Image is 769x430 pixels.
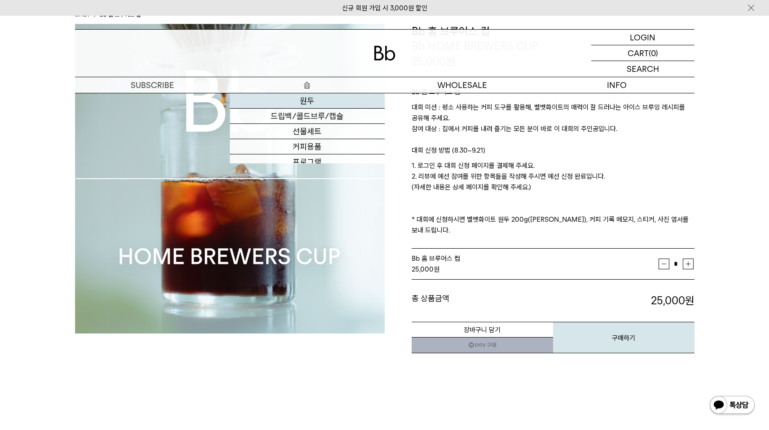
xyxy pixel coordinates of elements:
p: 대회 미션 : 평소 사용하는 커피 도구를 활용해, 벨벳화이트의 매력이 잘 드러나는 아이스 브루잉 레시피를 공유해 주세요. 참여 대상 : 집에서 커피를 내려 즐기는 모든 분이 ... [412,102,694,145]
p: (0) [649,45,658,61]
span: Bb 홈 브루어스 컵 [412,254,460,263]
p: SEARCH [627,61,659,77]
a: LOGIN [591,30,694,45]
p: 1. 로그인 후 대회 신청 페이지를 결제해 주세요. 2. 리뷰에 예선 참여를 위한 항목들을 작성해 주시면 예선 신청 완료입니다. (자세한 내용은 상세 페이지를 확인해 주세요.... [412,160,694,236]
img: 카카오톡 채널 1:1 채팅 버튼 [709,395,756,417]
a: 커피용품 [230,139,385,154]
a: SUBSCRIBE [75,77,230,93]
a: 원두 [230,93,385,109]
a: 새창 [412,337,553,353]
strong: 25,000 [651,294,694,307]
img: Bb 홈 브루어스 컵 [75,24,385,333]
a: 신규 회원 가입 시 3,000원 할인 [342,4,427,12]
p: INFO [540,77,694,93]
a: 드립백/콜드브루/캡슐 [230,109,385,124]
button: 구매하기 [553,322,694,353]
p: CART [628,45,649,61]
strong: 25,000 [412,265,434,273]
button: 증가 [683,259,694,269]
a: CART (0) [591,45,694,61]
p: LOGIN [630,30,655,45]
b: 원 [685,294,694,307]
dt: 총 상품금액 [412,293,553,308]
button: 감소 [659,259,669,269]
a: 프로그램 [230,154,385,170]
img: 로고 [374,46,395,61]
p: WHOLESALE [385,77,540,93]
button: 장바구니 담기 [412,322,553,338]
a: 선물세트 [230,124,385,139]
a: 숍 [230,77,385,93]
p: 대회 신청 방법 (8.30~9.21) [412,145,694,160]
div: 원 [412,264,659,275]
p: Bb 홈 브루어스 컵 [412,87,694,102]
